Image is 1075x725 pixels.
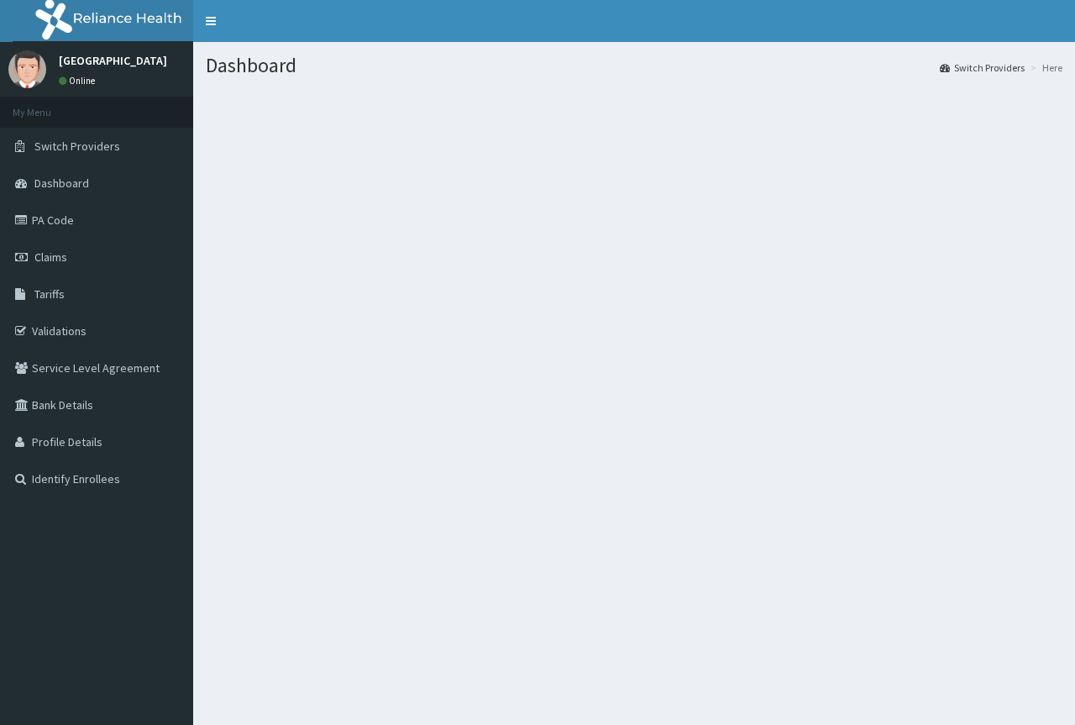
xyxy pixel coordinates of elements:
h1: Dashboard [206,55,1062,76]
span: Claims [34,250,67,265]
span: Switch Providers [34,139,120,154]
a: Switch Providers [940,60,1025,75]
li: Here [1026,60,1062,75]
img: User Image [8,50,46,88]
span: Dashboard [34,176,89,191]
span: Tariffs [34,286,65,302]
a: Online [59,75,99,87]
p: [GEOGRAPHIC_DATA] [59,55,167,66]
